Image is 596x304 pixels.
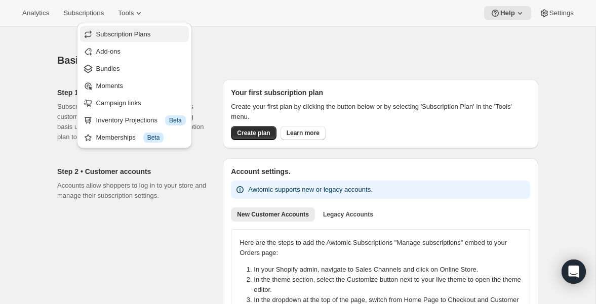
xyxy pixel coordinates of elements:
[96,65,120,72] span: Bundles
[80,112,189,128] button: Inventory Projections
[80,95,189,111] button: Campaign links
[500,9,515,17] span: Help
[57,88,207,98] h2: Step 1 • Create subscription plan
[22,9,49,17] span: Analytics
[63,9,104,17] span: Subscriptions
[57,181,207,201] p: Accounts allow shoppers to log in to your store and manage their subscription settings.
[96,48,121,55] span: Add-ons
[169,116,182,124] span: Beta
[254,275,528,295] li: In the theme section, select the Customize button next to your live theme to open the theme editor.
[16,6,55,20] button: Analytics
[57,166,207,177] h2: Step 2 • Customer accounts
[240,238,522,258] p: Here are the steps to add the Awtomic Subscriptions "Manage subscriptions" embed to your Orders p...
[96,30,151,38] span: Subscription Plans
[80,26,189,42] button: Subscription Plans
[231,126,276,140] button: Create plan
[231,207,315,222] button: New Customer Accounts
[281,126,326,140] a: Learn more
[237,210,309,219] span: New Customer Accounts
[323,210,373,219] span: Legacy Accounts
[287,129,320,137] span: Learn more
[80,129,189,145] button: Memberships
[80,77,189,94] button: Moments
[484,6,531,20] button: Help
[231,88,530,98] h2: Your first subscription plan
[57,55,113,66] span: Basic setup
[96,115,186,125] div: Inventory Projections
[237,129,270,137] span: Create plan
[231,102,530,122] p: Create your first plan by clicking the button below or by selecting 'Subscription Plan' in the 'T...
[57,6,110,20] button: Subscriptions
[533,6,580,20] button: Settings
[112,6,150,20] button: Tools
[96,82,123,90] span: Moments
[96,99,141,107] span: Campaign links
[147,134,160,142] span: Beta
[96,133,186,143] div: Memberships
[317,207,379,222] button: Legacy Accounts
[549,9,574,17] span: Settings
[248,185,372,195] p: Awtomic supports new or legacy accounts.
[80,60,189,76] button: Bundles
[118,9,134,17] span: Tools
[57,102,207,142] p: Subscription plans are the heart of what allows customers to purchase products on a recurring bas...
[80,43,189,59] button: Add-ons
[254,265,528,275] li: In your Shopify admin, navigate to Sales Channels and click on Online Store.
[562,259,586,284] div: Open Intercom Messenger
[231,166,530,177] h2: Account settings.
